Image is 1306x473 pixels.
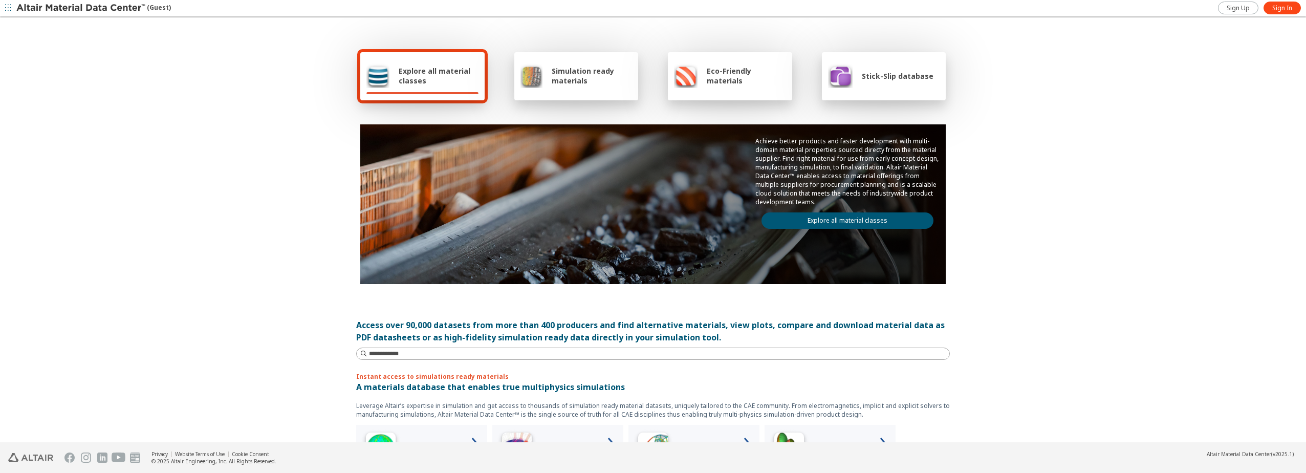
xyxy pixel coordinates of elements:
span: Explore all material classes [399,66,478,85]
img: Low Frequency Icon [496,429,537,470]
img: Altair Engineering [8,453,53,462]
p: A materials database that enables true multiphysics simulations [356,381,950,393]
a: Sign In [1264,2,1301,14]
a: Cookie Consent [232,450,269,458]
p: Leverage Altair’s expertise in simulation and get access to thousands of simulation ready materia... [356,401,950,419]
img: Crash Analyses Icon [769,429,810,470]
a: Privacy [151,450,168,458]
a: Sign Up [1218,2,1258,14]
span: Eco-Friendly materials [707,66,786,85]
img: Stick-Slip database [828,63,853,88]
img: Structural Analyses Icon [633,429,673,470]
a: Explore all material classes [761,212,933,229]
img: Altair Material Data Center [16,3,147,13]
p: Instant access to simulations ready materials [356,372,950,381]
div: (Guest) [16,3,171,13]
a: Website Terms of Use [175,450,225,458]
div: © 2025 Altair Engineering, Inc. All Rights Reserved. [151,458,276,465]
img: High Frequency Icon [360,429,401,470]
div: (v2025.1) [1207,450,1294,458]
p: Achieve better products and faster development with multi-domain material properties sourced dire... [755,137,940,206]
img: Eco-Friendly materials [674,63,698,88]
span: Altair Material Data Center [1207,450,1271,458]
span: Stick-Slip database [862,71,933,81]
div: Access over 90,000 datasets from more than 400 producers and find alternative materials, view plo... [356,319,950,343]
span: Sign Up [1227,4,1250,12]
span: Sign In [1272,4,1292,12]
img: Explore all material classes [366,63,389,88]
img: Simulation ready materials [520,63,542,88]
span: Simulation ready materials [552,66,632,85]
